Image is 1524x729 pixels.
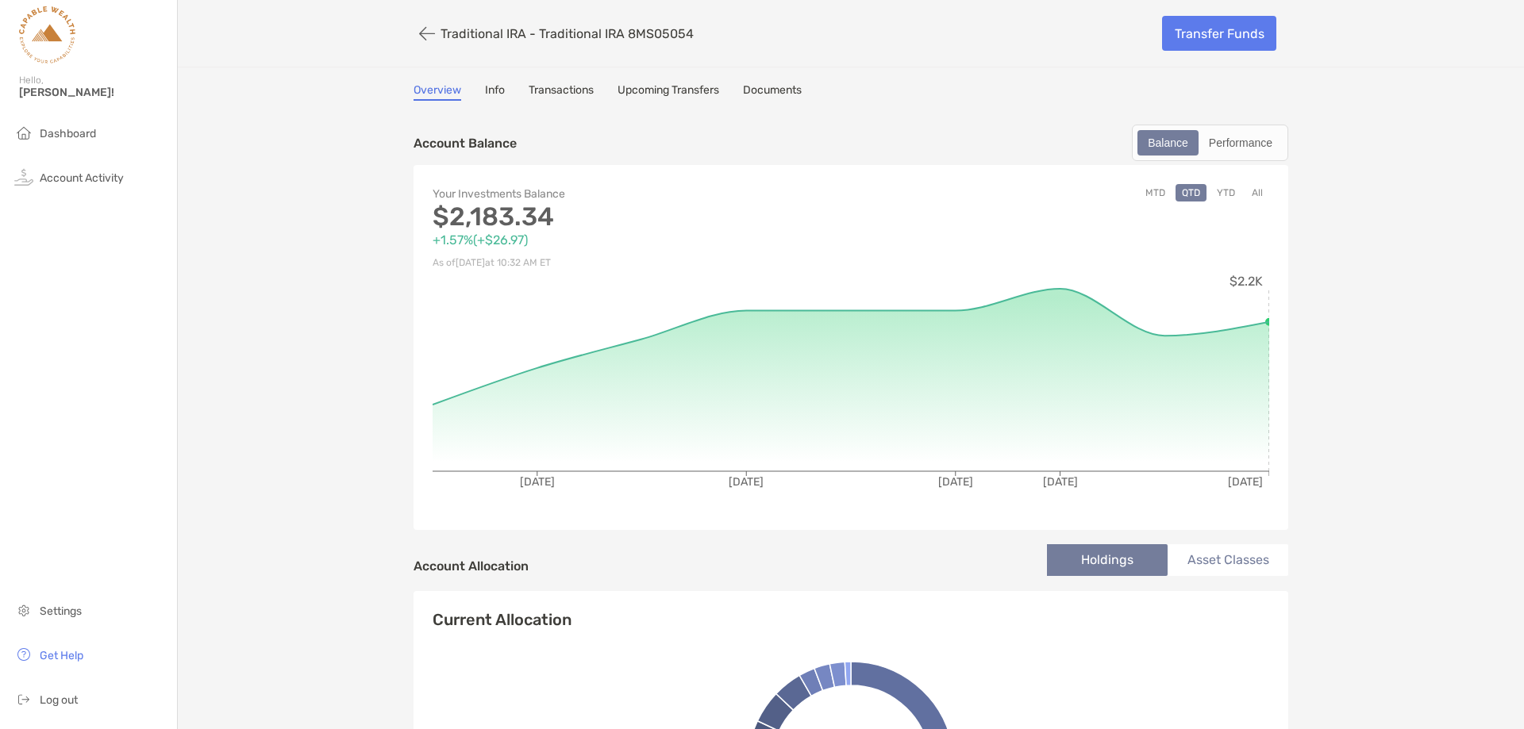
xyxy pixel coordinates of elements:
[14,689,33,708] img: logout icon
[1245,184,1269,201] button: All
[414,83,461,101] a: Overview
[433,610,571,629] h4: Current Allocation
[1139,184,1172,201] button: MTD
[19,6,75,63] img: Zoe Logo
[40,127,96,140] span: Dashboard
[14,167,33,186] img: activity icon
[14,123,33,142] img: household icon
[1228,475,1263,489] tspan: [DATE]
[433,253,851,273] p: As of [DATE] at 10:32 AM ET
[1132,125,1288,161] div: segmented control
[40,649,83,662] span: Get Help
[520,475,555,489] tspan: [DATE]
[14,645,33,664] img: get-help icon
[1043,475,1078,489] tspan: [DATE]
[618,83,719,101] a: Upcoming Transfers
[433,207,851,227] p: $2,183.34
[441,26,694,41] p: Traditional IRA - Traditional IRA 8MS05054
[1230,274,1263,289] tspan: $2.2K
[19,86,167,99] span: [PERSON_NAME]!
[433,184,851,204] p: Your Investments Balance
[529,83,594,101] a: Transactions
[1139,132,1197,154] div: Balance
[1168,544,1288,576] li: Asset Classes
[40,604,82,618] span: Settings
[1047,544,1168,576] li: Holdings
[414,558,529,574] h4: Account Allocation
[1162,16,1276,51] a: Transfer Funds
[743,83,802,101] a: Documents
[1200,132,1281,154] div: Performance
[414,133,517,153] p: Account Balance
[485,83,505,101] a: Info
[433,230,851,250] p: +1.57% ( +$26.97 )
[729,475,764,489] tspan: [DATE]
[1176,184,1206,201] button: QTD
[40,693,78,707] span: Log out
[938,475,973,489] tspan: [DATE]
[14,600,33,620] img: settings icon
[1210,184,1241,201] button: YTD
[40,171,124,185] span: Account Activity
